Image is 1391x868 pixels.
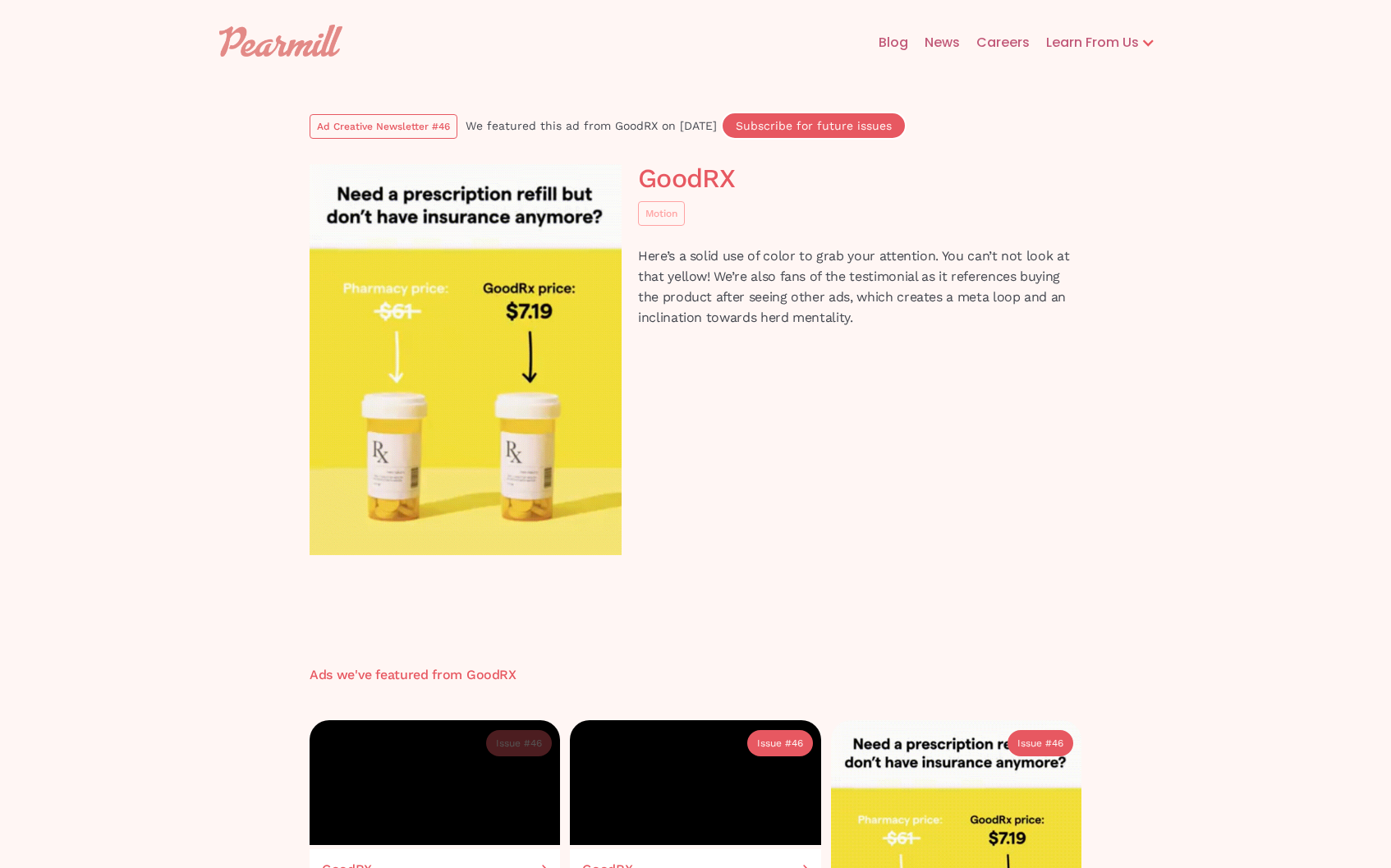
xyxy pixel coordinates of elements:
[496,735,530,751] div: Issue #
[960,16,1030,69] a: Careers
[680,117,721,134] div: [DATE]
[638,201,685,226] a: Motion
[638,164,1081,193] h1: GoodRX
[721,112,907,140] a: Subscribe for future issues
[662,117,680,134] div: on
[747,730,813,756] a: Issue #46
[486,730,552,756] a: Issue #46
[1030,33,1139,53] div: Learn From Us
[466,117,615,134] div: We featured this ad from
[757,735,792,751] div: Issue #
[792,735,803,751] div: 46
[736,120,892,131] div: Subscribe for future issues
[1017,735,1052,751] div: Issue #
[862,16,908,69] a: Blog
[615,117,662,134] div: GoodRX
[645,205,677,222] div: Motion
[1008,730,1073,756] a: Issue #46
[638,246,1081,328] p: Here’s a solid use of color to grab your attention. You can’t not look at that yellow! We’re also...
[310,114,457,139] a: Ad Creative Newsletter #46
[908,16,960,69] a: News
[1030,16,1172,69] div: Learn From Us
[466,668,516,682] h3: GoodRX
[317,118,450,135] div: Ad Creative Newsletter #46
[310,668,466,682] h3: Ads we've featured from
[530,735,542,751] div: 46
[1052,735,1063,751] div: 46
